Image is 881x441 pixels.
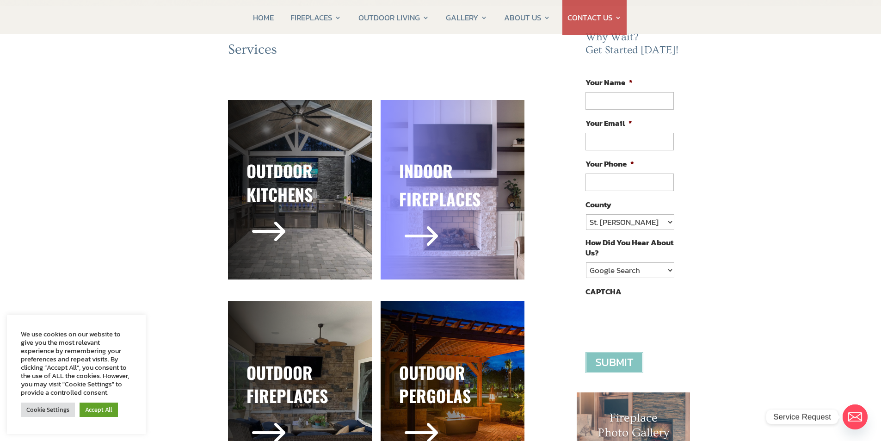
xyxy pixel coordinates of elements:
a: $ [399,248,444,260]
h3: outdoor fireplaces [246,361,353,412]
a: Cookie Settings [21,403,75,417]
h3: outdoor pergolas [399,361,506,412]
label: Your Phone [585,159,634,169]
input: Submit [585,352,643,373]
label: Your Name [585,77,633,87]
span: $ [246,211,291,255]
span: $ [399,215,444,260]
iframe: reCAPTCHA [585,301,726,337]
h2: Services [228,41,525,62]
h2: Why Wait? Get Started [DATE]! [585,31,681,61]
a: Accept All [80,403,118,417]
label: CAPTCHA [585,286,622,297]
h3: Outdoor Kitchens [246,159,353,211]
div: We use cookies on our website to give you the most relevant experience by remembering your prefer... [21,330,132,397]
label: County [585,199,611,210]
a: Email [843,404,868,429]
label: Your Email [585,118,632,128]
h3: fireplaces [399,187,506,215]
h3: indoor [399,159,506,187]
a: $ [246,243,291,255]
label: How Did You Hear About Us? [585,237,673,258]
